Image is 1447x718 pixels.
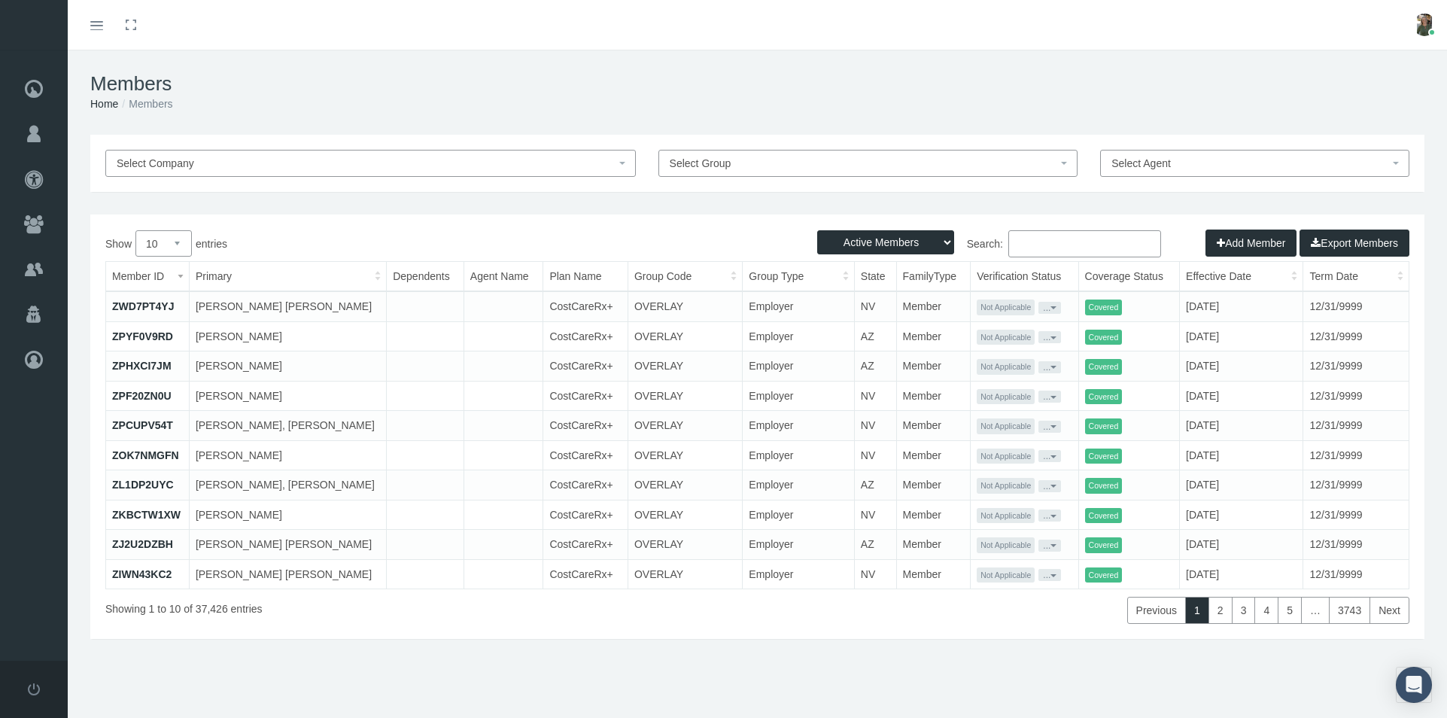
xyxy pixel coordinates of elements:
[1038,391,1061,403] button: ...
[112,509,181,521] a: ZKBCTW1XW
[1038,450,1061,462] button: ...
[743,500,854,530] td: Employer
[543,321,628,351] td: CostCareRx+
[1038,510,1061,522] button: ...
[189,351,386,382] td: [PERSON_NAME]
[854,351,896,382] td: AZ
[743,411,854,441] td: Employer
[743,381,854,411] td: Employer
[543,500,628,530] td: CostCareRx+
[896,262,971,291] th: FamilyType
[112,449,179,461] a: ZOK7NMGFN
[1180,262,1303,291] th: Effective Date: activate to sort column ascending
[90,72,1424,96] h1: Members
[1232,597,1256,624] a: 3
[896,500,971,530] td: Member
[743,291,854,321] td: Employer
[854,440,896,470] td: NV
[1303,262,1409,291] th: Term Date: activate to sort column ascending
[1038,569,1061,581] button: ...
[743,351,854,382] td: Employer
[1085,508,1123,524] span: Covered
[112,538,173,550] a: ZJ2U2DZBH
[1180,530,1303,560] td: [DATE]
[1300,230,1409,257] button: Export Members
[1180,440,1303,470] td: [DATE]
[1078,262,1179,291] th: Coverage Status
[1369,597,1409,624] a: Next
[854,262,896,291] th: State
[854,530,896,560] td: AZ
[112,300,174,312] a: ZWD7PT4YJ
[1396,667,1432,703] div: Open Intercom Messenger
[1085,449,1123,464] span: Covered
[1278,597,1302,624] a: 5
[977,300,1035,315] span: Not Applicable
[896,411,971,441] td: Member
[464,262,543,291] th: Agent Name
[977,478,1035,494] span: Not Applicable
[628,411,742,441] td: OVERLAY
[112,360,172,372] a: ZPHXCI7JM
[1085,478,1123,494] span: Covered
[118,96,172,112] li: Members
[1038,480,1061,492] button: ...
[758,230,1162,257] label: Search:
[1303,530,1409,560] td: 12/31/9999
[896,291,971,321] td: Member
[543,262,628,291] th: Plan Name
[628,262,742,291] th: Group Code: activate to sort column ascending
[189,291,386,321] td: [PERSON_NAME] [PERSON_NAME]
[543,440,628,470] td: CostCareRx+
[896,470,971,500] td: Member
[189,470,386,500] td: [PERSON_NAME], [PERSON_NAME]
[117,157,194,169] span: Select Company
[670,157,731,169] span: Select Group
[543,530,628,560] td: CostCareRx+
[135,230,192,257] select: Showentries
[189,559,386,589] td: [PERSON_NAME] [PERSON_NAME]
[1303,440,1409,470] td: 12/31/9999
[896,381,971,411] td: Member
[854,381,896,411] td: NV
[543,411,628,441] td: CostCareRx+
[1303,411,1409,441] td: 12/31/9999
[628,470,742,500] td: OVERLAY
[1303,381,1409,411] td: 12/31/9999
[854,559,896,589] td: NV
[1038,331,1061,343] button: ...
[1303,470,1409,500] td: 12/31/9999
[971,262,1078,291] th: Verification Status
[112,390,172,402] a: ZPF20ZN0U
[896,351,971,382] td: Member
[628,440,742,470] td: OVERLAY
[1303,321,1409,351] td: 12/31/9999
[628,500,742,530] td: OVERLAY
[977,449,1035,464] span: Not Applicable
[1127,597,1186,624] a: Previous
[1303,559,1409,589] td: 12/31/9999
[1111,157,1171,169] span: Select Agent
[628,559,742,589] td: OVERLAY
[1208,597,1233,624] a: 2
[1303,291,1409,321] td: 12/31/9999
[977,330,1035,345] span: Not Applicable
[1180,411,1303,441] td: [DATE]
[1085,567,1123,583] span: Covered
[977,389,1035,405] span: Not Applicable
[628,351,742,382] td: OVERLAY
[854,411,896,441] td: NV
[90,98,118,110] a: Home
[1413,14,1436,36] img: S_Profile_Picture_15372.jpg
[189,500,386,530] td: [PERSON_NAME]
[977,359,1035,375] span: Not Applicable
[1180,470,1303,500] td: [DATE]
[743,440,854,470] td: Employer
[543,351,628,382] td: CostCareRx+
[112,479,174,491] a: ZL1DP2UYC
[743,559,854,589] td: Employer
[387,262,464,291] th: Dependents
[1085,300,1123,315] span: Covered
[189,321,386,351] td: [PERSON_NAME]
[1303,500,1409,530] td: 12/31/9999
